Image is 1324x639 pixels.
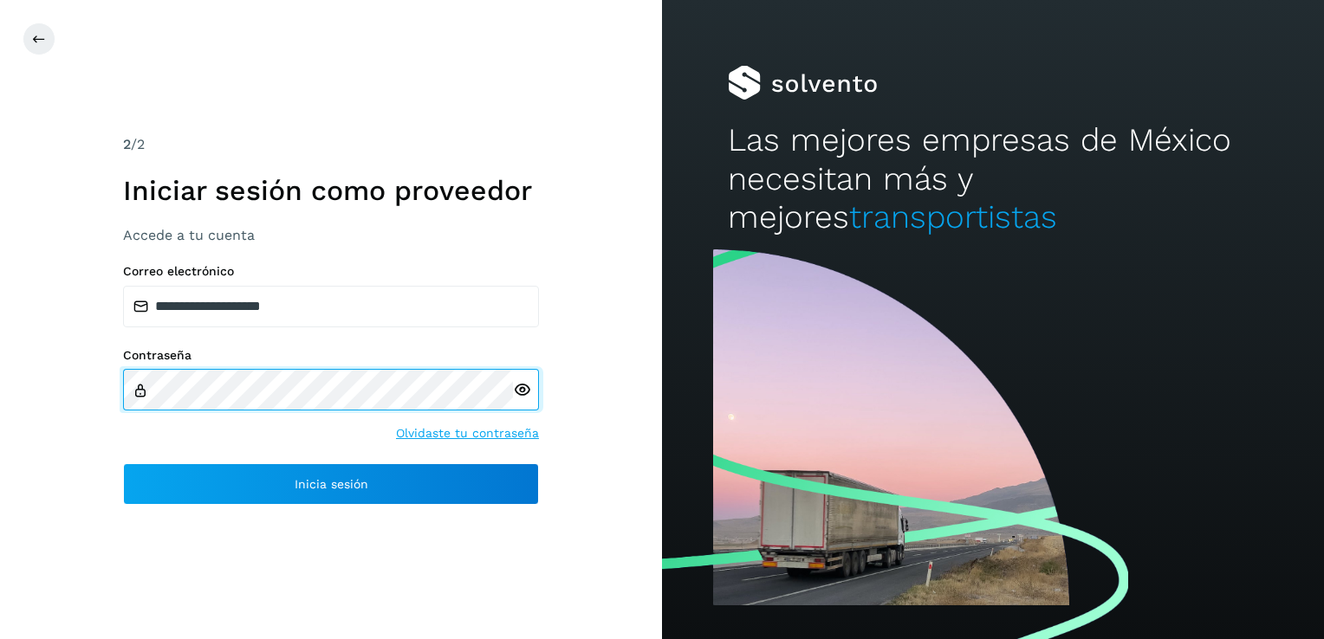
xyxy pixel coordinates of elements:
button: Inicia sesión [123,463,539,505]
a: Olvidaste tu contraseña [396,424,539,442]
label: Correo electrónico [123,264,539,279]
h3: Accede a tu cuenta [123,227,539,243]
span: transportistas [849,198,1057,236]
label: Contraseña [123,348,539,363]
span: Inicia sesión [295,478,368,490]
span: 2 [123,136,131,152]
h1: Iniciar sesión como proveedor [123,174,539,207]
h2: Las mejores empresas de México necesitan más y mejores [728,121,1257,236]
div: /2 [123,134,539,155]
